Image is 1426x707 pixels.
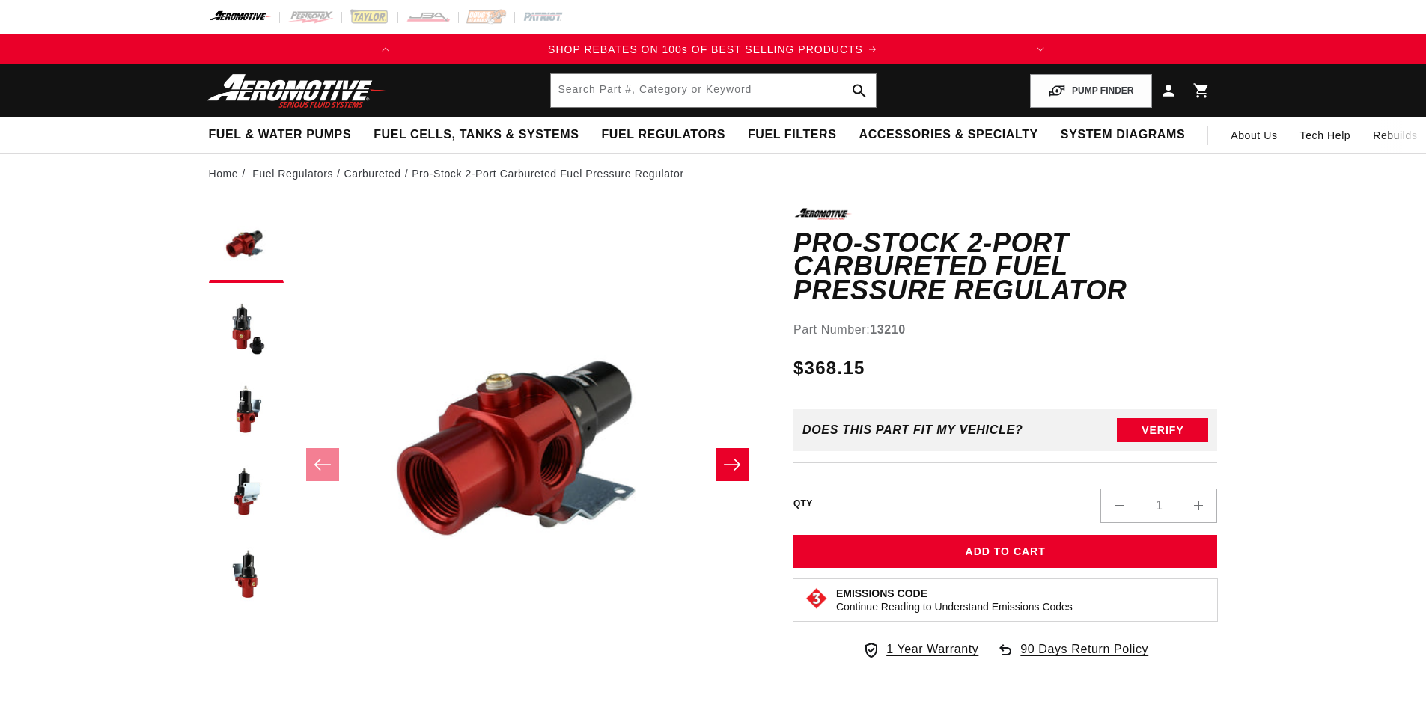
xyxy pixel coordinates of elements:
button: Load image 5 in gallery view [209,537,284,612]
button: Load image 1 in gallery view [209,208,284,283]
slideshow-component: Translation missing: en.sections.announcements.announcement_bar [171,34,1255,64]
button: Verify [1117,418,1208,442]
summary: Tech Help [1289,117,1362,153]
a: SHOP REBATES ON 100s OF BEST SELLING PRODUCTS [400,41,1025,58]
p: Continue Reading to Understand Emissions Codes [836,600,1073,613]
summary: Fuel Filters [737,117,848,153]
span: System Diagrams [1061,127,1185,143]
img: Emissions code [805,587,829,610]
span: SHOP REBATES ON 100s OF BEST SELLING PRODUCTS [548,43,863,55]
button: Add to Cart [793,535,1218,569]
span: 1 Year Warranty [886,640,978,659]
button: Load image 4 in gallery view [209,455,284,530]
span: About Us [1231,129,1277,141]
span: Rebuilds [1373,127,1417,144]
summary: Fuel & Water Pumps [198,117,363,153]
summary: Fuel Cells, Tanks & Systems [362,117,590,153]
h1: Pro-Stock 2-Port Carbureted Fuel Pressure Regulator [793,231,1218,302]
strong: 13210 [870,323,906,336]
span: Accessories & Specialty [859,127,1038,143]
span: $368.15 [793,355,865,382]
div: 1 of 2 [400,41,1025,58]
a: Home [209,165,239,182]
a: 90 Days Return Policy [996,640,1148,674]
span: Fuel Cells, Tanks & Systems [374,127,579,143]
li: Pro-Stock 2-Port Carbureted Fuel Pressure Regulator [412,165,684,182]
summary: Fuel Regulators [590,117,736,153]
input: Search by Part Number, Category or Keyword [551,74,876,107]
strong: Emissions Code [836,587,927,599]
a: 1 Year Warranty [862,640,978,659]
img: Aeromotive [203,73,390,108]
button: Load image 2 in gallery view [209,290,284,365]
summary: Accessories & Specialty [848,117,1049,153]
a: About Us [1219,117,1288,153]
div: Announcement [400,41,1025,58]
span: Fuel Filters [748,127,837,143]
span: Fuel & Water Pumps [209,127,352,143]
button: Slide right [716,448,749,481]
nav: breadcrumbs [209,165,1218,182]
button: Load image 3 in gallery view [209,373,284,447]
li: Carbureted [344,165,412,182]
button: search button [843,74,876,107]
span: Fuel Regulators [601,127,725,143]
summary: System Diagrams [1049,117,1196,153]
button: Slide left [306,448,339,481]
button: Translation missing: en.sections.announcements.next_announcement [1026,34,1055,64]
button: PUMP FINDER [1030,74,1151,108]
span: 90 Days Return Policy [1020,640,1148,674]
button: Translation missing: en.sections.announcements.previous_announcement [371,34,400,64]
li: Fuel Regulators [252,165,344,182]
div: Does This part fit My vehicle? [802,423,1023,437]
label: QTY [793,498,813,510]
span: Tech Help [1300,127,1351,144]
div: Part Number: [793,320,1218,340]
button: Emissions CodeContinue Reading to Understand Emissions Codes [836,587,1073,613]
